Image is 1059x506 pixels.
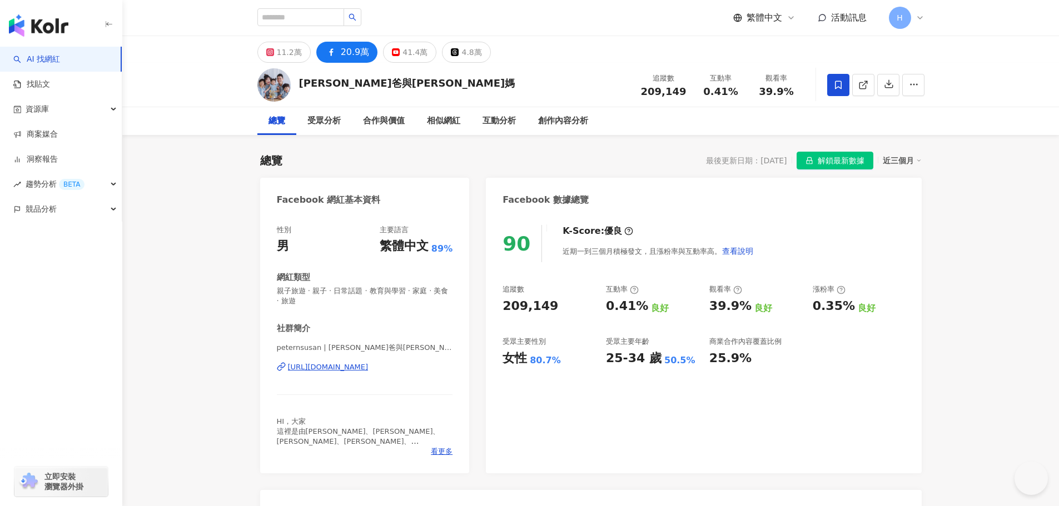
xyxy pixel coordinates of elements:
div: 良好 [858,302,876,314]
a: 洞察報告 [13,154,58,165]
img: KOL Avatar [257,68,291,102]
span: search [349,13,356,21]
div: 0.41% [606,298,648,315]
div: 性別 [277,225,291,235]
span: 39.9% [759,86,793,97]
a: chrome extension立即安裝 瀏覽器外掛 [14,467,108,497]
span: 資源庫 [26,97,49,122]
iframe: Help Scout Beacon - Open [1015,462,1048,495]
div: 41.4萬 [402,44,427,60]
span: 繁體中文 [747,12,782,24]
div: 互動分析 [483,114,516,128]
div: 相似網紅 [427,114,460,128]
div: BETA [59,179,84,190]
span: 競品分析 [26,197,57,222]
div: 商業合作內容覆蓋比例 [709,337,782,347]
div: 互動率 [606,284,639,294]
div: 觀看率 [709,284,742,294]
div: Facebook 網紅基本資料 [277,194,381,206]
div: 25.9% [709,350,752,367]
span: 209,149 [641,86,687,97]
div: 受眾主要年齡 [606,337,649,347]
div: 近期一到三個月積極發文，且漲粉率與互動率高。 [563,240,754,262]
span: rise [13,181,21,188]
button: 41.4萬 [383,42,436,63]
span: 0.41% [703,86,738,97]
div: 總覽 [269,114,285,128]
div: 25-34 歲 [606,350,662,367]
a: [URL][DOMAIN_NAME] [277,362,453,372]
div: 受眾主要性別 [503,337,546,347]
div: 50.5% [664,354,695,367]
img: logo [9,14,68,37]
span: peternsusan | [PERSON_NAME]爸與[PERSON_NAME]媽 | [PERSON_NAME] [277,343,453,353]
a: 找貼文 [13,79,50,90]
span: 趨勢分析 [26,172,84,197]
div: 男 [277,238,289,255]
span: 解鎖最新數據 [818,152,864,170]
div: 39.9% [709,298,752,315]
div: 優良 [604,225,622,237]
div: 創作內容分析 [538,114,588,128]
div: 20.9萬 [341,44,370,60]
div: 網紅類型 [277,272,310,283]
div: 4.8萬 [461,44,481,60]
div: 漲粉率 [813,284,846,294]
div: 209,149 [503,298,558,315]
div: 主要語言 [380,225,409,235]
span: 查看說明 [722,247,753,255]
button: 4.8萬 [442,42,490,63]
span: H [897,12,903,24]
div: 受眾分析 [307,114,341,128]
div: 0.35% [813,298,855,315]
div: 追蹤數 [641,73,687,84]
div: 合作與價值 [363,114,405,128]
div: 互動率 [700,73,742,84]
div: 總覽 [260,153,282,168]
div: K-Score : [563,225,633,237]
div: 良好 [651,302,669,314]
img: chrome extension [18,473,39,490]
span: 89% [431,243,453,255]
a: searchAI 找網紅 [13,54,60,65]
a: 商案媒合 [13,129,58,140]
div: 觀看率 [755,73,798,84]
button: 查看說明 [722,240,754,262]
button: 11.2萬 [257,42,311,63]
span: 立即安裝 瀏覽器外掛 [44,472,83,492]
div: 90 [503,232,530,255]
span: lock [806,157,813,164]
button: 20.9萬 [316,42,378,63]
div: 追蹤數 [503,284,524,294]
div: 最後更新日期：[DATE] [706,156,787,165]
span: HI，大家 這裡是由[PERSON_NAME]、[PERSON_NAME]、[PERSON_NAME]、[PERSON_NAME]、[PERSON_NAME]親自經營的粉絲專頁 [277,417,440,456]
div: Facebook 數據總覽 [503,194,589,206]
div: 80.7% [530,354,561,367]
span: 親子旅遊 · 親子 · 日常話題 · 教育與學習 · 家庭 · 美食 · 旅遊 [277,286,453,306]
button: 解鎖最新數據 [797,152,873,169]
span: 看更多 [431,447,453,457]
span: 活動訊息 [831,12,867,23]
div: [PERSON_NAME]爸與[PERSON_NAME]媽 [299,76,515,90]
div: 良好 [754,302,772,314]
div: 社群簡介 [277,323,310,334]
div: 女性 [503,350,527,367]
div: 近三個月 [883,153,922,168]
div: 11.2萬 [277,44,302,60]
div: [URL][DOMAIN_NAME] [288,362,369,372]
div: 繁體中文 [380,238,429,255]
